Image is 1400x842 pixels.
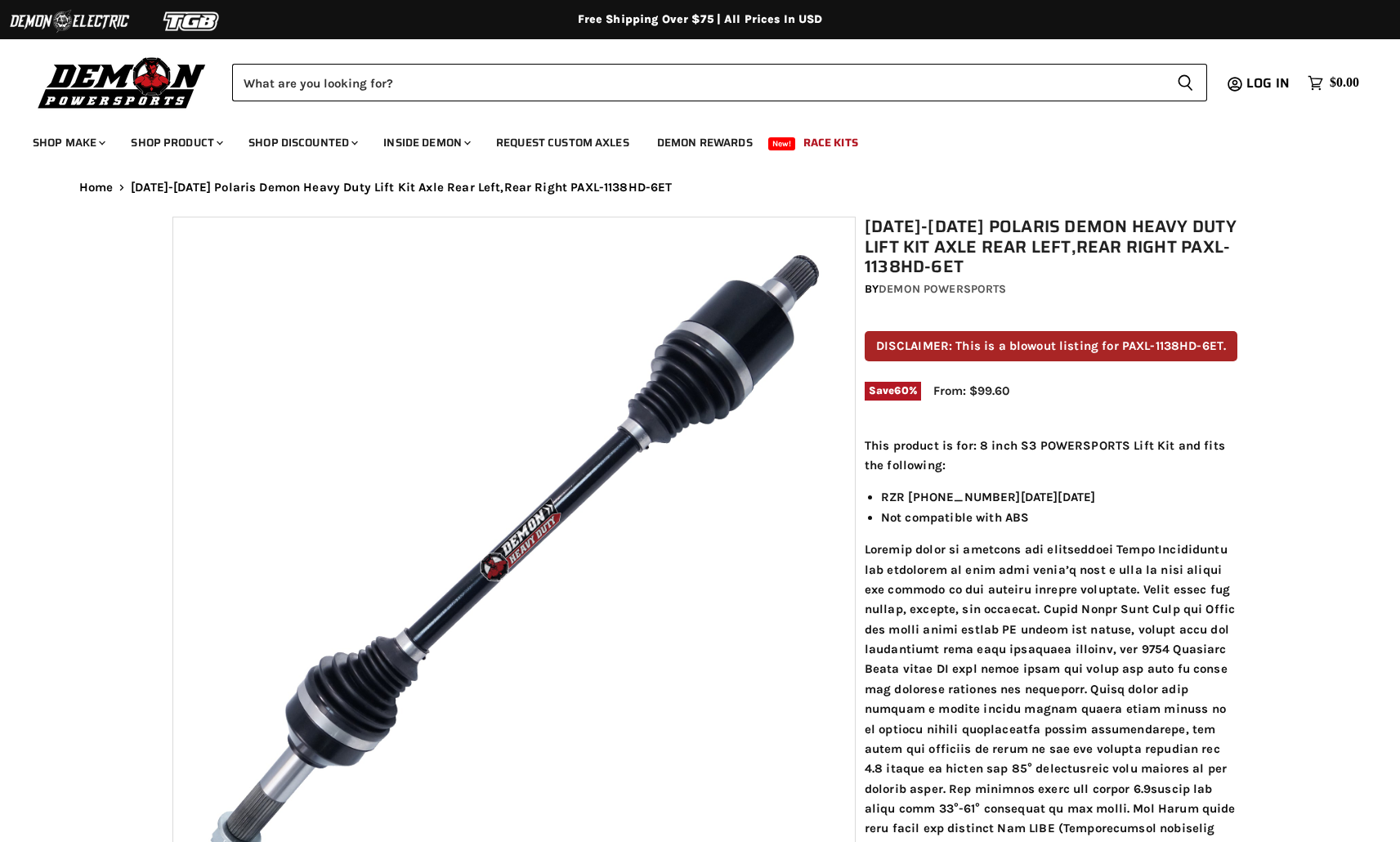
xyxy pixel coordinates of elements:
div: Free Shipping Over $75 | All Prices In USD [47,12,1354,27]
a: Log in [1239,76,1299,91]
span: Log in [1246,73,1290,93]
a: Race Kits [791,126,870,159]
input: Search [232,64,1164,101]
li: Not compatible with ABS [881,508,1237,527]
a: Home [79,181,114,195]
a: Demon Powersports [879,282,1006,296]
p: DISCLAIMER: This is a blowout listing for PAXL-1138HD-6ET. [865,331,1237,361]
span: Save % [865,382,921,400]
span: 60 [894,384,908,396]
div: by [865,280,1237,298]
form: Product [232,64,1207,101]
span: From: $99.60 [933,383,1009,398]
li: RZR [PHONE_NUMBER][DATE][DATE] [881,487,1237,507]
a: Inside Demon [371,126,481,159]
span: [DATE]-[DATE] Polaris Demon Heavy Duty Lift Kit Axle Rear Left,Rear Right PAXL-1138HD-6ET [131,181,672,195]
span: New! [768,137,796,150]
img: Demon Electric Logo 2 [8,6,131,37]
a: Shop Make [20,126,115,159]
img: TGB Logo 2 [131,6,253,37]
a: Shop Discounted [236,126,368,159]
a: Request Custom Axles [484,126,642,159]
button: Search [1164,64,1207,101]
span: $0.00 [1330,75,1359,91]
nav: Breadcrumbs [47,181,1354,195]
a: $0.00 [1299,71,1367,95]
a: Demon Rewards [645,126,765,159]
img: Demon Powersports [33,53,212,111]
ul: Main menu [20,119,1355,159]
a: Shop Product [119,126,233,159]
h1: [DATE]-[DATE] Polaris Demon Heavy Duty Lift Kit Axle Rear Left,Rear Right PAXL-1138HD-6ET [865,217,1237,277]
p: This product is for: 8 inch S3 POWERSPORTS Lift Kit and fits the following: [865,436,1237,476]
